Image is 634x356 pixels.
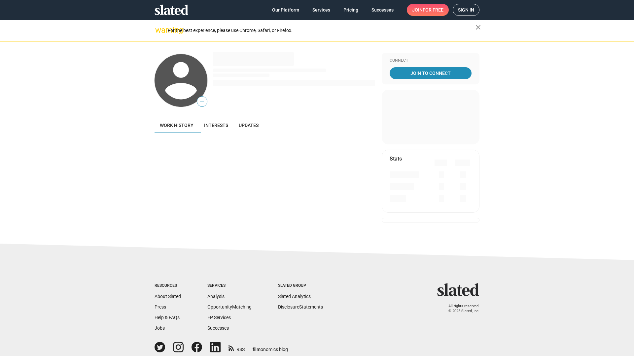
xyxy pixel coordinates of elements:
div: Resources [155,283,181,288]
a: Our Platform [267,4,304,16]
a: Joinfor free [407,4,449,16]
a: RSS [229,342,245,353]
a: Pricing [338,4,364,16]
span: Updates [239,123,259,128]
a: Press [155,304,166,310]
span: Services [312,4,330,16]
a: Join To Connect [390,67,472,79]
span: Work history [160,123,194,128]
a: Updates [233,117,264,133]
a: Successes [207,325,229,331]
a: Analysis [207,294,225,299]
div: Connect [390,58,472,63]
span: Sign in [458,4,474,15]
div: Slated Group [278,283,323,288]
a: Sign in [453,4,479,16]
a: filmonomics blog [253,341,288,353]
span: Pricing [343,4,358,16]
mat-card-title: Stats [390,155,402,162]
a: Services [307,4,335,16]
a: Slated Analytics [278,294,311,299]
a: About Slated [155,294,181,299]
span: film [253,347,261,352]
span: Successes [371,4,394,16]
span: for free [423,4,443,16]
a: Help & FAQs [155,315,180,320]
mat-icon: close [474,23,482,31]
div: Services [207,283,252,288]
div: For the best experience, please use Chrome, Safari, or Firefox. [168,26,475,35]
span: — [197,98,207,106]
a: Successes [366,4,399,16]
span: Interests [204,123,228,128]
p: All rights reserved. © 2025 Slated, Inc. [441,304,479,313]
mat-icon: warning [155,26,163,34]
a: Work history [155,117,199,133]
a: DisclosureStatements [278,304,323,310]
span: Join [412,4,443,16]
a: OpportunityMatching [207,304,252,310]
span: Join To Connect [391,67,470,79]
span: Our Platform [272,4,299,16]
a: Jobs [155,325,165,331]
a: EP Services [207,315,231,320]
a: Interests [199,117,233,133]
